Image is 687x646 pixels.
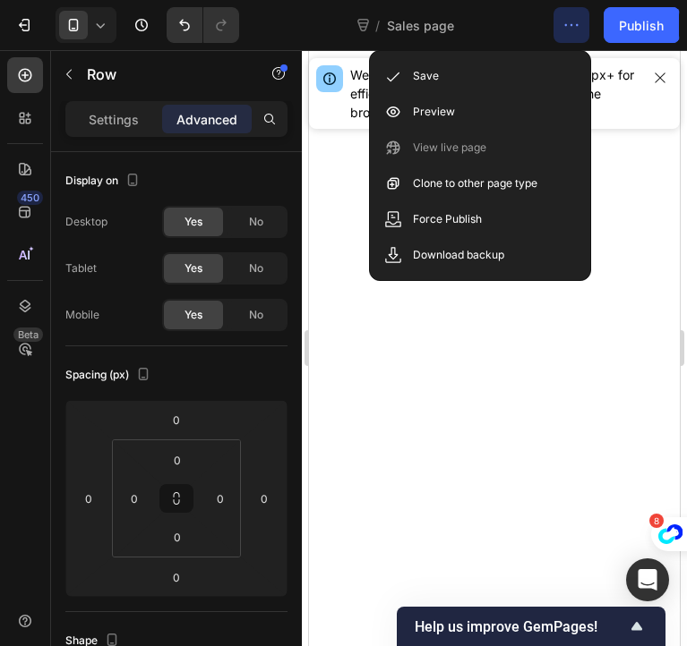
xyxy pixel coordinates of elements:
div: Spacing (px) [65,363,154,387]
input: 0 [251,485,278,512]
div: We recommend editing on a screen 1024px+ for efficient experience. You can zoom out the browser f... [350,65,640,122]
span: No [249,214,263,230]
input: 0px [207,485,234,512]
p: Save [413,67,439,85]
div: Undo/Redo [167,7,239,43]
input: 0 [75,485,102,512]
div: Publish [619,16,664,35]
input: 0px [159,523,195,550]
span: Yes [185,307,202,323]
span: No [249,260,263,276]
p: Settings [89,110,139,129]
input: 0px [159,446,195,473]
div: Open Intercom Messenger [626,558,669,601]
div: Display on [65,169,143,193]
input: 0px [121,485,148,512]
iframe: Design area [309,50,680,646]
span: No [249,307,263,323]
p: Force Publish [413,210,482,228]
div: Tablet [65,260,97,276]
span: Yes [185,260,202,276]
span: Sales page [387,16,454,35]
p: View live page [413,139,486,157]
div: Beta [13,327,43,342]
button: Show survey - Help us improve GemPages! [415,616,648,637]
span: Help us improve GemPages! [415,618,626,635]
p: Advanced [176,110,237,129]
p: Row [87,64,239,85]
span: / [375,16,380,35]
p: Preview [413,103,455,121]
input: 0 [159,406,194,433]
input: 0 [159,564,194,591]
div: Mobile [65,307,99,323]
p: Clone to other page type [413,174,537,192]
button: Publish [604,7,679,43]
div: Desktop [65,214,107,230]
p: Download backup [413,246,504,264]
span: Yes [185,214,202,230]
div: 450 [17,191,43,205]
